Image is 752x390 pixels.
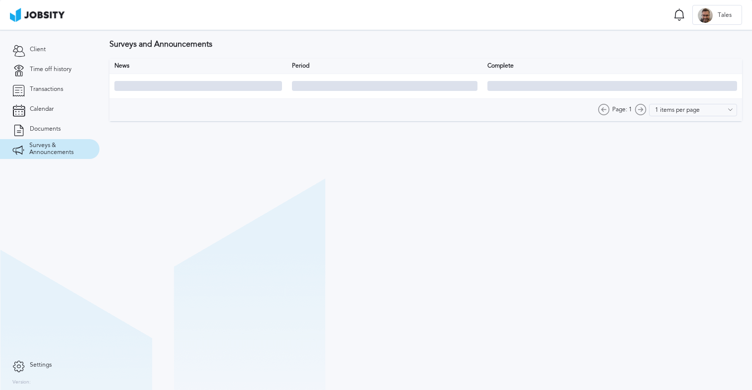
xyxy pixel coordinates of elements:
span: Calendar [30,106,54,113]
th: Complete [482,59,742,74]
th: Period [287,59,482,74]
span: Page: 1 [612,106,632,113]
th: News [109,59,287,74]
div: T [698,8,713,23]
span: Transactions [30,86,63,93]
span: Surveys & Announcements [29,142,87,156]
span: Settings [30,362,52,369]
label: Version: [12,380,31,386]
h3: Surveys and Announcements [109,40,742,49]
img: ab4bad089aa723f57921c736e9817d99.png [10,8,65,22]
span: Client [30,46,46,53]
span: Time off history [30,66,72,73]
button: TTales [692,5,742,25]
span: Tales [713,12,737,19]
span: Documents [30,126,61,133]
